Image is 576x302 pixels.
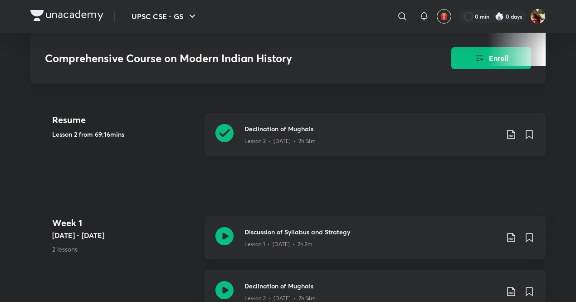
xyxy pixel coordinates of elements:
h4: Resume [52,113,197,127]
button: Enroll [451,47,531,69]
a: Company Logo [30,10,103,23]
h5: Lesson 2 from 69:16mins [52,129,197,139]
h3: Discussion of Syllabus and Strategy [244,227,498,237]
img: avatar [440,12,448,20]
img: Shivii Singh [530,9,546,24]
img: streak [495,12,504,21]
button: avatar [437,9,451,24]
a: Discussion of Syllabus and StrategyLesson 1 • [DATE] • 2h 2m [205,216,546,270]
h3: Declination of Mughals [244,281,498,291]
img: Company Logo [30,10,103,21]
p: Lesson 2 • [DATE] • 2h 14m [244,137,316,145]
h3: Declination of Mughals [244,124,498,134]
p: Lesson 1 • [DATE] • 2h 2m [244,240,312,248]
h4: Week 1 [52,216,197,230]
h3: Comprehensive Course on Modern Indian History [45,52,400,65]
button: UPSC CSE - GS [126,7,203,25]
a: Declination of MughalsLesson 2 • [DATE] • 2h 14m [205,113,546,167]
p: 2 lessons [52,244,197,254]
h5: [DATE] - [DATE] [52,230,197,241]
